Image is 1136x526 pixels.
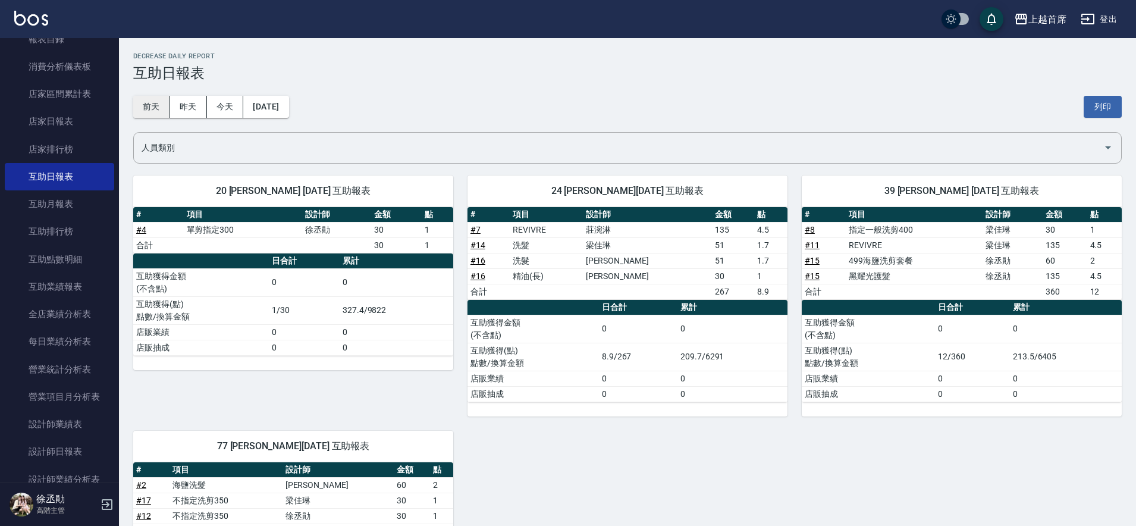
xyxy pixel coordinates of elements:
th: 累計 [1010,300,1122,315]
th: 點 [1087,207,1122,223]
a: #14 [470,240,485,250]
a: #15 [805,271,820,281]
th: 累計 [677,300,787,315]
table: a dense table [802,207,1122,300]
td: [PERSON_NAME] [583,253,713,268]
td: 黑耀光護髮 [846,268,983,284]
th: # [133,207,184,223]
th: # [802,207,846,223]
td: 互助獲得金額 (不含點) [802,315,935,343]
td: 店販業績 [802,371,935,386]
td: 店販業績 [133,324,269,340]
a: 店家日報表 [5,108,114,135]
td: 徐丞勛 [983,253,1043,268]
td: 1 [1087,222,1122,237]
td: 店販抽成 [467,386,599,402]
button: 上越首席 [1009,7,1071,32]
button: 列印 [1084,96,1122,118]
td: 0 [677,371,787,386]
button: 前天 [133,96,170,118]
td: 209.7/6291 [677,343,787,371]
td: 不指定洗剪350 [170,508,283,524]
td: 12 [1087,284,1122,299]
table: a dense table [802,300,1122,402]
img: Person [10,493,33,516]
td: 0 [1010,315,1122,343]
th: 點 [422,207,453,223]
button: 登出 [1076,8,1122,30]
th: 累計 [340,253,453,269]
td: 30 [1043,222,1087,237]
td: 1.7 [754,253,787,268]
a: 店家排行榜 [5,136,114,163]
a: 每日業績分析表 [5,328,114,355]
td: 0 [677,386,787,402]
td: 360 [1043,284,1087,299]
th: 點 [430,462,453,478]
a: #7 [470,225,481,234]
a: #12 [136,511,151,521]
td: 徐丞勛 [302,222,371,237]
td: 0 [935,371,1009,386]
th: 項目 [184,207,303,223]
td: 30 [371,237,422,253]
th: 日合計 [935,300,1009,315]
td: 4.5 [754,222,787,237]
button: 昨天 [170,96,207,118]
th: # [467,207,510,223]
a: 營業統計分析表 [5,356,114,383]
table: a dense table [133,253,453,356]
th: 設計師 [283,462,394,478]
td: 莊涴淋 [583,222,713,237]
h5: 徐丞勛 [36,493,97,505]
button: save [980,7,1003,31]
td: 1 [754,268,787,284]
td: 0 [340,324,453,340]
th: 設計師 [983,207,1043,223]
span: 77 [PERSON_NAME][DATE] 互助報表 [148,440,439,452]
a: 營業項目月分析表 [5,383,114,411]
th: 設計師 [583,207,713,223]
td: 互助獲得(點) 點數/換算金額 [802,343,935,371]
td: 徐丞勛 [283,508,394,524]
td: 徐丞勛 [983,268,1043,284]
td: 51 [712,237,754,253]
td: 梁佳琳 [983,222,1043,237]
td: 0 [935,315,1009,343]
button: Open [1099,138,1118,157]
table: a dense table [133,207,453,253]
td: 60 [1043,253,1087,268]
img: Logo [14,11,48,26]
a: 互助日報表 [5,163,114,190]
td: 梁佳琳 [283,493,394,508]
td: 499海鹽洗剪套餐 [846,253,983,268]
td: 1.7 [754,237,787,253]
input: 人員名稱 [139,137,1099,158]
td: 合計 [133,237,184,253]
button: 今天 [207,96,244,118]
th: # [133,462,170,478]
table: a dense table [467,300,787,402]
a: 設計師業績分析表 [5,466,114,493]
th: 金額 [371,207,422,223]
td: 2 [1087,253,1122,268]
a: 互助排行榜 [5,218,114,245]
td: 1 [422,237,453,253]
td: 不指定洗剪350 [170,493,283,508]
button: [DATE] [243,96,288,118]
td: 0 [677,315,787,343]
a: 設計師日報表 [5,438,114,465]
a: #8 [805,225,815,234]
a: #11 [805,240,820,250]
td: 30 [394,508,430,524]
td: 0 [269,340,340,355]
a: #16 [470,256,485,265]
span: 24 [PERSON_NAME][DATE] 互助報表 [482,185,773,197]
td: 0 [1010,371,1122,386]
th: 金額 [712,207,754,223]
th: 項目 [846,207,983,223]
td: 互助獲得金額 (不含點) [467,315,599,343]
td: 30 [394,493,430,508]
td: 30 [371,222,422,237]
a: #16 [470,271,485,281]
